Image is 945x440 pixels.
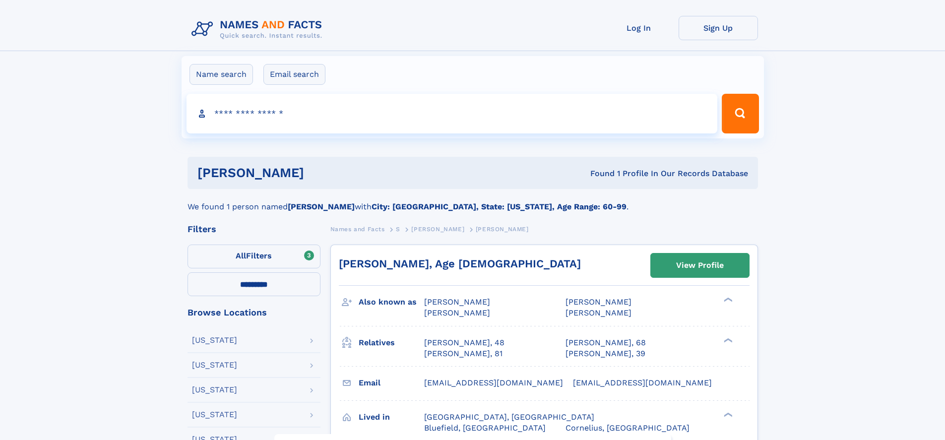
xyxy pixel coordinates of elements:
a: [PERSON_NAME], 39 [566,348,645,359]
a: Sign Up [679,16,758,40]
a: [PERSON_NAME], 68 [566,337,646,348]
span: S [396,226,400,233]
span: [PERSON_NAME] [424,308,490,317]
a: [PERSON_NAME], 48 [424,337,504,348]
b: [PERSON_NAME] [288,202,355,211]
span: Cornelius, [GEOGRAPHIC_DATA] [566,423,690,433]
div: [US_STATE] [192,336,237,344]
div: [US_STATE] [192,411,237,419]
h3: Relatives [359,334,424,351]
a: View Profile [651,253,749,277]
span: [EMAIL_ADDRESS][DOMAIN_NAME] [424,378,563,387]
a: [PERSON_NAME], 81 [424,348,503,359]
h1: [PERSON_NAME] [197,167,447,179]
b: City: [GEOGRAPHIC_DATA], State: [US_STATE], Age Range: 60-99 [372,202,627,211]
span: [PERSON_NAME] [411,226,464,233]
button: Search Button [722,94,758,133]
span: [PERSON_NAME] [566,308,631,317]
div: Filters [188,225,320,234]
div: Found 1 Profile In Our Records Database [447,168,748,179]
div: [US_STATE] [192,361,237,369]
div: ❯ [721,297,733,303]
div: [US_STATE] [192,386,237,394]
span: Bluefield, [GEOGRAPHIC_DATA] [424,423,546,433]
input: search input [187,94,718,133]
div: ❯ [721,411,733,418]
h3: Lived in [359,409,424,426]
h3: Also known as [359,294,424,311]
span: [GEOGRAPHIC_DATA], [GEOGRAPHIC_DATA] [424,412,594,422]
h3: Email [359,375,424,391]
a: S [396,223,400,235]
label: Filters [188,245,320,268]
span: [EMAIL_ADDRESS][DOMAIN_NAME] [573,378,712,387]
img: Logo Names and Facts [188,16,330,43]
a: Log In [599,16,679,40]
span: [PERSON_NAME] [424,297,490,307]
div: ❯ [721,337,733,343]
span: [PERSON_NAME] [476,226,529,233]
span: [PERSON_NAME] [566,297,631,307]
a: Names and Facts [330,223,385,235]
div: We found 1 person named with . [188,189,758,213]
a: [PERSON_NAME] [411,223,464,235]
label: Name search [189,64,253,85]
div: View Profile [676,254,724,277]
a: [PERSON_NAME], Age [DEMOGRAPHIC_DATA] [339,257,581,270]
span: All [236,251,246,260]
div: Browse Locations [188,308,320,317]
label: Email search [263,64,325,85]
